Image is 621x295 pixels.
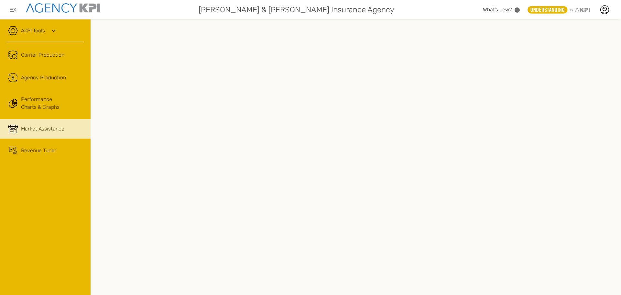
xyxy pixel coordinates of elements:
span: [PERSON_NAME] & [PERSON_NAME] Insurance Agency [199,4,394,16]
span: Revenue Tuner [21,147,56,154]
a: AKPI Tools [21,27,45,35]
img: agencykpi-logo-550x69-2d9e3fa8.png [26,3,100,13]
span: Market Assistance [21,125,64,133]
span: What’s new? [483,6,512,13]
span: Agency Production [21,74,66,82]
span: Carrier Production [21,51,64,59]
